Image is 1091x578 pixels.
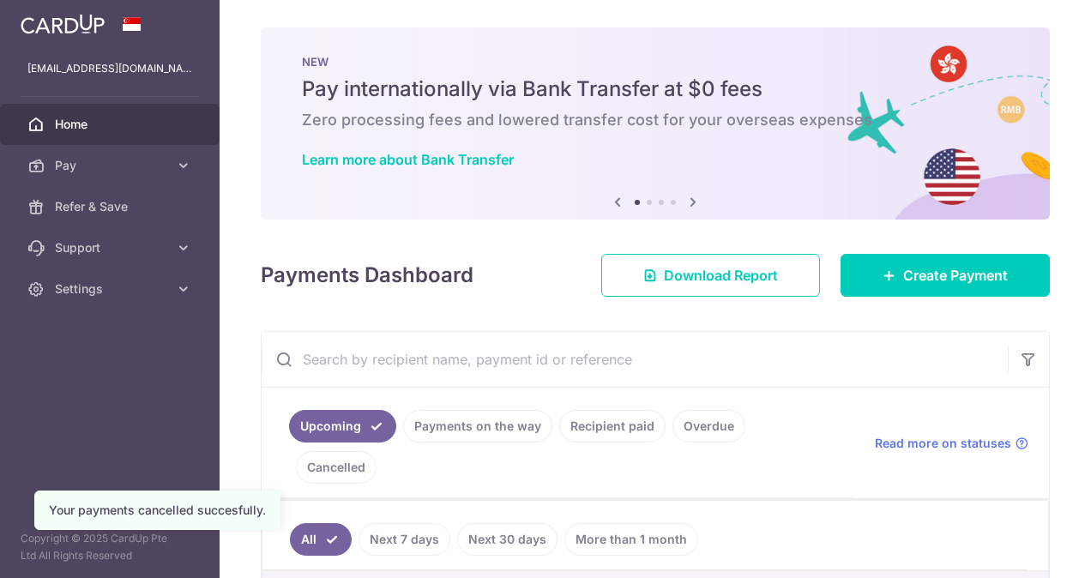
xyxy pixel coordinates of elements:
a: Next 30 days [457,523,558,556]
h6: Zero processing fees and lowered transfer cost for your overseas expenses [302,110,1009,130]
span: Read more on statuses [875,435,1011,452]
img: CardUp [21,14,105,34]
a: Cancelled [296,451,377,484]
span: Home [55,116,168,133]
span: Pay [55,157,168,174]
a: Read more on statuses [875,435,1028,452]
a: Recipient paid [559,410,666,443]
span: Download Report [664,265,778,286]
p: [EMAIL_ADDRESS][DOMAIN_NAME] [27,60,192,77]
span: Support [55,239,168,256]
a: Payments on the way [403,410,552,443]
h4: Payments Dashboard [261,260,473,291]
a: Download Report [601,254,820,297]
img: Bank transfer banner [261,27,1050,220]
a: Upcoming [289,410,396,443]
a: More than 1 month [564,523,698,556]
a: Learn more about Bank Transfer [302,151,514,168]
h5: Pay internationally via Bank Transfer at $0 fees [302,75,1009,103]
a: Next 7 days [359,523,450,556]
a: All [290,523,352,556]
p: NEW [302,55,1009,69]
a: Create Payment [841,254,1050,297]
input: Search by recipient name, payment id or reference [262,332,1008,387]
span: Create Payment [903,265,1008,286]
div: Your payments cancelled succesfully. [49,502,266,519]
a: Overdue [672,410,745,443]
span: Refer & Save [55,198,168,215]
span: Settings [55,280,168,298]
